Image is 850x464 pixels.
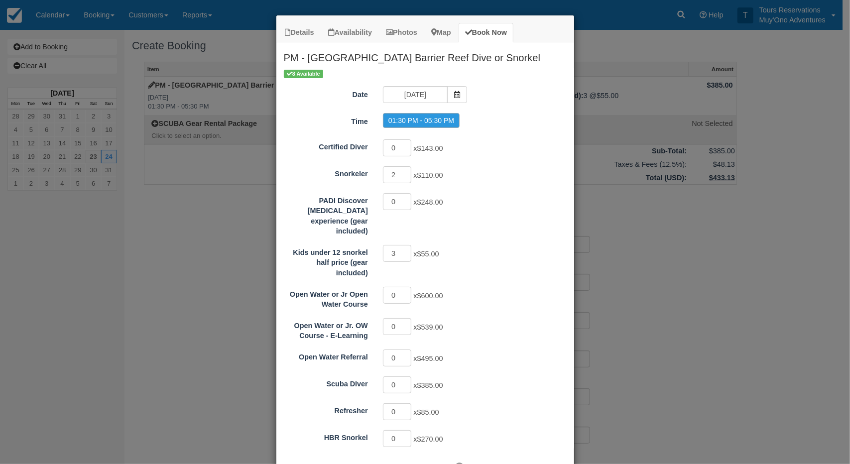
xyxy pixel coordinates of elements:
[276,86,375,100] label: Date
[417,250,439,258] span: $55.00
[417,354,443,362] span: $495.00
[383,193,412,210] input: PADI Discover Scuba Diving experience (gear included)
[413,435,443,443] span: x
[425,23,458,42] a: Map
[276,429,375,443] label: HBR Snorkel
[413,408,439,416] span: x
[383,139,412,156] input: Certified Diver
[383,166,412,183] input: Snorkeler
[413,292,443,300] span: x
[459,23,513,42] a: Book Now
[276,286,375,310] label: Open Water or Jr Open Water Course
[383,376,412,393] input: Scuba DIver
[276,113,375,127] label: Time
[276,192,375,236] label: PADI Discover Scuba Diving experience (gear included)
[417,144,443,152] span: $143.00
[413,381,443,389] span: x
[413,323,443,331] span: x
[383,349,412,366] input: Open Water Referral
[383,403,412,420] input: Refresher
[276,402,375,416] label: Refresher
[276,165,375,179] label: Snorkeler
[276,138,375,152] label: Certified Diver
[413,198,443,206] span: x
[383,430,412,447] input: HBR Snorkel
[417,435,443,443] span: $270.00
[276,42,574,68] h2: PM - [GEOGRAPHIC_DATA] Barrier Reef Dive or Snorkel
[417,408,439,416] span: $85.00
[417,198,443,206] span: $248.00
[413,171,443,179] span: x
[276,348,375,362] label: Open Water Referral
[417,323,443,331] span: $539.00
[417,381,443,389] span: $385.00
[383,113,460,128] label: 01:30 PM - 05:30 PM
[413,250,439,258] span: x
[383,245,412,262] input: Kids under 12 snorkel half price (gear included)
[276,375,375,389] label: Scuba DIver
[383,287,412,304] input: Open Water or Jr Open Water Course
[413,354,443,362] span: x
[417,171,443,179] span: $110.00
[417,292,443,300] span: $600.00
[276,244,375,278] label: Kids under 12 snorkel half price (gear included)
[279,23,321,42] a: Details
[276,317,375,341] label: Open Water or Jr. OW Course - E-Learning
[383,318,412,335] input: Open Water or Jr. OW Course - E-Learning
[379,23,424,42] a: Photos
[322,23,378,42] a: Availability
[284,70,323,78] span: 8 Available
[413,144,443,152] span: x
